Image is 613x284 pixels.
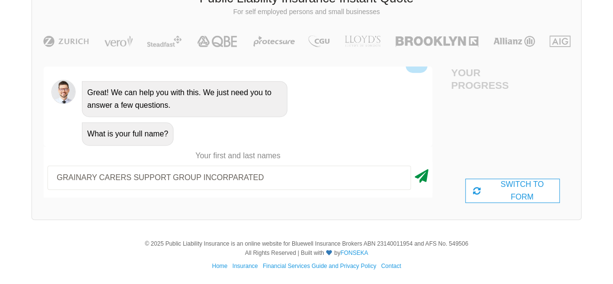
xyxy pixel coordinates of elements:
img: LLOYD's | Public Liability Insurance [339,35,386,47]
h4: Your Progress [451,67,513,91]
input: Your first and last names [47,166,411,190]
div: What is your full name? [82,122,173,146]
img: Vero | Public Liability Insurance [100,35,137,47]
img: CGU | Public Liability Insurance [304,35,333,47]
p: Your first and last names [44,150,432,161]
a: Insurance [232,263,258,269]
a: Contact [381,263,401,269]
img: Chatbot | PLI [51,80,76,104]
img: QBE | Public Liability Insurance [191,35,244,47]
div: SWITCH TO FORM [465,179,560,203]
img: Zurich | Public Liability Insurance [39,35,94,47]
img: Protecsure | Public Liability Insurance [250,35,299,47]
div: Great! We can help you with this. We just need you to answer a few questions. [82,81,287,117]
img: Steadfast | Public Liability Insurance [143,35,186,47]
img: Brooklyn | Public Liability Insurance [392,35,482,47]
a: Financial Services Guide and Privacy Policy [263,263,376,269]
img: Allianz | Public Liability Insurance [488,35,540,47]
p: For self employed persons and small businesses [39,7,574,17]
a: Home [212,263,227,269]
img: AIG | Public Liability Insurance [546,35,574,47]
a: FONSEKA [340,250,368,256]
